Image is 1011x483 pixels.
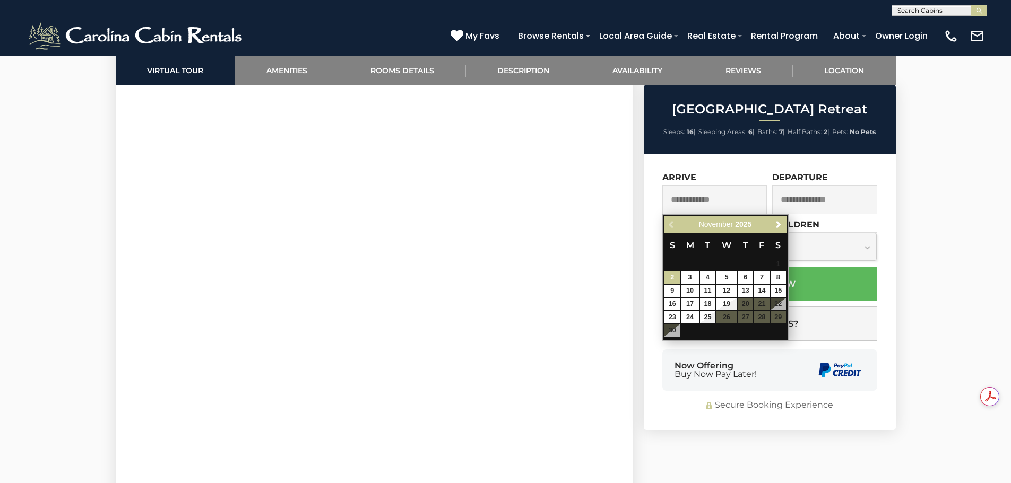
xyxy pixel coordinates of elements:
td: $500 [716,271,737,284]
strong: 7 [779,128,783,136]
a: 18 [700,298,715,310]
a: 24 [681,311,699,323]
span: 2025 [735,220,751,229]
td: $500 [680,284,699,297]
li: | [663,125,696,139]
img: mail-regular-white.png [970,29,984,43]
a: 16 [664,298,680,310]
a: 15 [771,285,786,297]
span: Sleeps: [663,128,685,136]
td: $1,212 [699,311,716,324]
div: Now Offering [675,362,757,379]
h2: [GEOGRAPHIC_DATA] Retreat [646,102,893,116]
td: $500 [680,271,699,284]
a: Real Estate [682,27,741,45]
td: $500 [699,284,716,297]
td: $500 [699,297,716,311]
span: Baths: [757,128,777,136]
td: $722 [737,284,754,297]
a: Location [793,56,896,85]
td: $945 [664,311,680,324]
td: $1,080 [754,284,770,297]
a: 10 [681,285,699,297]
span: Thursday [743,240,748,250]
td: $573 [664,297,680,311]
strong: 16 [687,128,694,136]
span: Buy Now Pay Later! [675,370,757,379]
a: 25 [700,311,715,323]
a: 23 [664,311,680,323]
strong: No Pets [850,128,876,136]
td: $537 [664,271,680,284]
a: Next [772,218,785,231]
span: Friday [759,240,764,250]
a: About [828,27,865,45]
li: | [698,125,755,139]
a: 4 [700,271,715,284]
td: $500 [699,271,716,284]
a: Reviews [694,56,793,85]
a: 9 [664,285,680,297]
li: | [788,125,829,139]
a: 19 [716,298,737,310]
a: Rooms Details [339,56,466,85]
td: $532 [664,284,680,297]
span: Next [774,221,783,229]
span: Half Baths: [788,128,822,136]
a: 6 [738,271,753,284]
a: My Favs [451,29,502,43]
td: $990 [754,271,770,284]
a: 3 [681,271,699,284]
a: 5 [716,271,737,284]
img: White-1-2.png [27,20,247,52]
label: Children [772,219,819,230]
a: Virtual Tour [116,56,235,85]
td: $894 [770,271,787,284]
label: Arrive [662,172,696,182]
a: 2 [664,271,680,284]
a: 13 [738,285,753,297]
a: 17 [681,298,699,310]
span: Pets: [832,128,848,136]
span: My Favs [465,29,499,42]
span: Saturday [775,240,781,250]
a: Description [466,56,581,85]
a: Browse Rentals [513,27,589,45]
span: Wednesday [722,240,731,250]
a: Amenities [235,56,339,85]
a: Rental Program [746,27,823,45]
strong: 6 [748,128,753,136]
span: Monday [686,240,694,250]
span: Sleeping Areas: [698,128,747,136]
td: $501 [716,297,737,311]
span: Sunday [670,240,675,250]
a: 8 [771,271,786,284]
label: Departure [772,172,828,182]
td: $500 [680,311,699,324]
a: Availability [581,56,694,85]
td: $984 [770,284,787,297]
img: phone-regular-white.png [944,29,958,43]
td: $597 [737,271,754,284]
span: Tuesday [705,240,710,250]
span: November [699,220,733,229]
a: 12 [716,285,737,297]
td: $500 [716,284,737,297]
a: 7 [754,271,770,284]
a: Local Area Guide [594,27,677,45]
td: $500 [680,297,699,311]
strong: 2 [824,128,827,136]
a: Owner Login [870,27,933,45]
li: | [757,125,785,139]
a: 11 [700,285,715,297]
div: Secure Booking Experience [662,399,877,411]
